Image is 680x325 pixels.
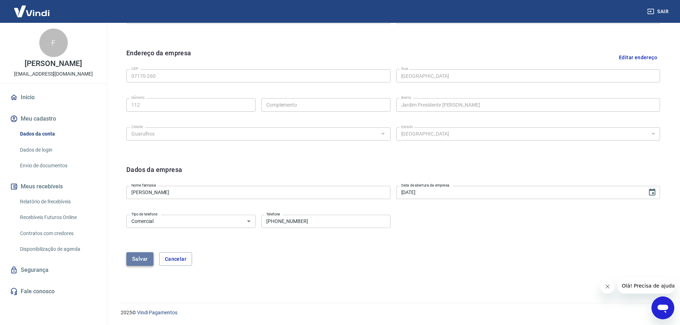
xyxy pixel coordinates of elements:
a: Contratos com credores [17,226,98,241]
label: Cidade [131,124,143,130]
p: [PERSON_NAME] [25,60,82,67]
button: Cancelar [159,252,192,266]
button: Meus recebíveis [9,179,98,194]
a: Vindi Pagamentos [137,310,177,315]
button: Choose date, selected date is 16 de ago de 2010 [645,185,659,199]
div: F [39,29,68,57]
label: Rua [401,66,408,71]
h6: Dados da empresa [126,165,182,183]
a: Envio de documentos [17,158,98,173]
iframe: Mensagem da empresa [618,278,674,294]
label: Número [131,95,145,100]
button: Salvar [126,252,153,266]
button: Editar endereço [616,48,660,66]
label: Telefone [266,212,280,217]
a: Relatório de Recebíveis [17,194,98,209]
label: Nome fantasia [131,183,156,188]
label: Bairro [401,95,411,100]
iframe: Fechar mensagem [600,279,615,294]
img: Vindi [9,0,55,22]
button: Meu cadastro [9,111,98,127]
h6: Endereço da empresa [126,48,191,66]
label: CEP [131,66,138,71]
a: Fale conosco [9,284,98,299]
label: Data de abertura da empresa [401,183,449,188]
a: Disponibilização de agenda [17,242,98,257]
input: Digite aqui algumas palavras para buscar a cidade [129,130,377,138]
p: 2025 © [121,309,663,316]
span: Olá! Precisa de ajuda? [4,5,60,11]
label: Tipo de telefone [131,212,157,217]
a: Recebíveis Futuros Online [17,210,98,225]
button: Sair [646,5,671,18]
a: Dados da conta [17,127,98,141]
p: [EMAIL_ADDRESS][DOMAIN_NAME] [14,70,93,78]
iframe: Botão para abrir a janela de mensagens [651,296,674,319]
a: Dados de login [17,143,98,157]
a: Segurança [9,262,98,278]
label: Estado [401,124,413,130]
a: Início [9,90,98,105]
input: DD/MM/YYYY [396,186,643,199]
